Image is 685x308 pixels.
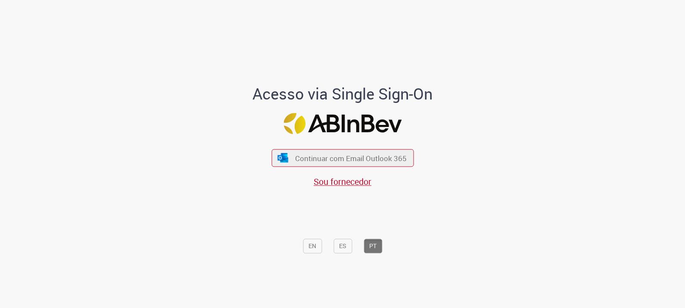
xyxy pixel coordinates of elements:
[283,113,402,134] img: Logo ABInBev
[271,149,414,167] button: ícone Azure/Microsoft 360 Continuar com Email Outlook 365
[303,239,322,254] button: EN
[277,153,289,162] img: ícone Azure/Microsoft 360
[364,239,382,254] button: PT
[223,85,462,103] h1: Acesso via Single Sign-On
[295,153,407,163] span: Continuar com Email Outlook 365
[314,176,371,188] a: Sou fornecedor
[333,239,352,254] button: ES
